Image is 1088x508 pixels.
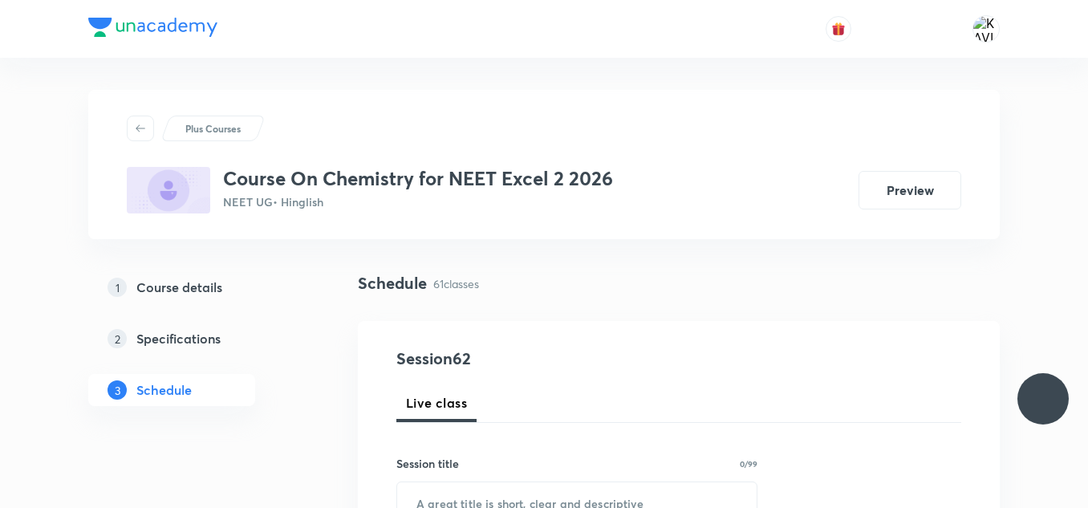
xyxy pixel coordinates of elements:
a: Company Logo [88,18,217,41]
h5: Schedule [136,380,192,400]
h6: Session title [396,455,459,472]
button: avatar [826,16,851,42]
img: 486B4274-B9B1-47E9-A0BA-88B1F79E7BF1_plus.png [127,167,210,213]
img: ttu [1033,389,1053,408]
span: Live class [406,393,467,412]
h5: Course details [136,278,222,297]
img: avatar [831,22,846,36]
h4: Schedule [358,271,427,295]
p: 2 [108,329,127,348]
img: KAVITA YADAV [972,15,1000,43]
p: 61 classes [433,275,479,292]
button: Preview [859,171,961,209]
a: 1Course details [88,271,307,303]
h4: Session 62 [396,347,689,371]
p: 3 [108,380,127,400]
a: 2Specifications [88,323,307,355]
h5: Specifications [136,329,221,348]
p: 0/99 [740,460,757,468]
p: 1 [108,278,127,297]
img: Company Logo [88,18,217,37]
h3: Course On Chemistry for NEET Excel 2 2026 [223,167,613,190]
p: Plus Courses [185,121,241,136]
p: NEET UG • Hinglish [223,193,613,210]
